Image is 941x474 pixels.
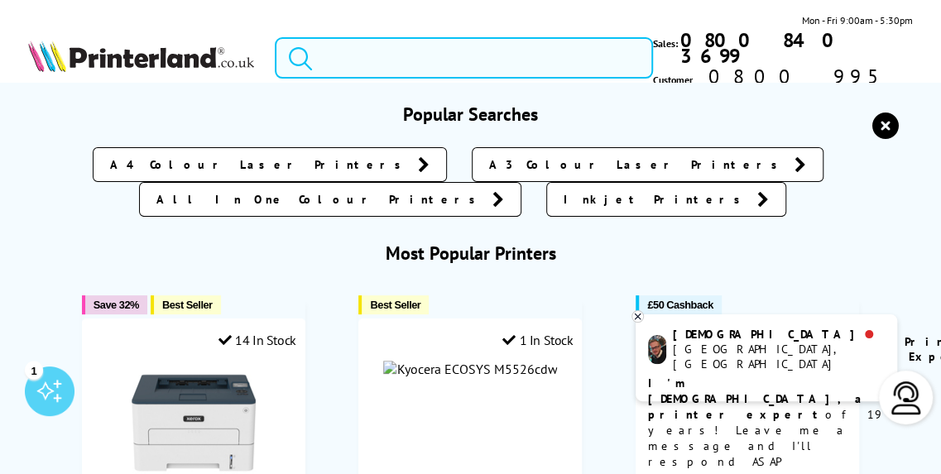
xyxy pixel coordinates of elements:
[218,332,296,348] div: 14 In Stock
[151,295,221,314] button: Best Seller
[472,147,823,182] a: A3 Colour Laser Printers
[636,295,721,314] button: £50 Cashback
[28,242,913,265] h3: Most Popular Printers
[93,147,447,182] a: A4 Colour Laser Printers
[275,37,653,79] input: Search p
[502,332,574,348] div: 1 In Stock
[110,156,410,173] span: A4 Colour Laser Printers
[705,69,912,100] span: 0800 995 1992
[28,103,913,126] h3: Popular Searches
[25,361,43,379] div: 1
[370,299,420,311] span: Best Seller
[647,299,713,311] span: £50 Cashback
[82,295,147,314] button: Save 32%
[383,361,557,377] img: Kyocera ECOSYS M5526cdw
[489,156,786,173] span: A3 Colour Laser Printers
[139,182,521,217] a: All In One Colour Printers
[648,376,885,470] p: of 19 years! Leave me a message and I'll respond ASAP
[564,191,749,208] span: Inkjet Printers
[162,299,213,311] span: Best Seller
[673,327,884,342] div: [DEMOGRAPHIC_DATA]
[28,41,253,73] img: Printerland Logo
[358,295,429,314] button: Best Seller
[546,182,786,217] a: Inkjet Printers
[680,27,846,69] b: 0800 840 3699
[802,12,913,28] span: Mon - Fri 9:00am - 5:30pm
[648,376,867,422] b: I'm [DEMOGRAPHIC_DATA], a printer expert
[94,299,139,311] span: Save 32%
[653,36,678,51] span: Sales:
[156,191,484,208] span: All In One Colour Printers
[890,381,923,414] img: user-headset-light.svg
[673,342,884,371] div: [GEOGRAPHIC_DATA], [GEOGRAPHIC_DATA]
[28,41,253,76] a: Printerland Logo
[678,32,913,64] a: 0800 840 3699
[653,69,913,103] span: Customer Service:
[648,335,666,364] img: chris-livechat.png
